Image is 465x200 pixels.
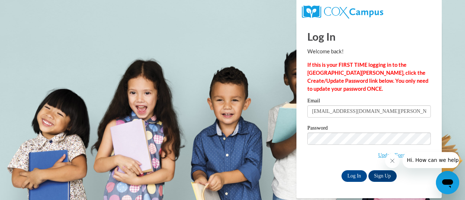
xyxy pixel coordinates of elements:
label: Email [307,98,431,105]
label: Password [307,125,431,132]
iframe: Message from company [403,152,459,168]
iframe: Close message [385,154,400,168]
p: Welcome back! [307,48,431,56]
strong: If this is your FIRST TIME logging in to the [GEOGRAPHIC_DATA][PERSON_NAME], click the Create/Upd... [307,62,428,92]
img: COX Campus [302,5,383,19]
h1: Log In [307,29,431,44]
input: Log In [341,170,367,182]
span: Hi. How can we help? [4,5,59,11]
a: Sign Up [368,170,397,182]
a: Update/Forgot Password [378,152,431,158]
iframe: Button to launch messaging window [436,171,459,194]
